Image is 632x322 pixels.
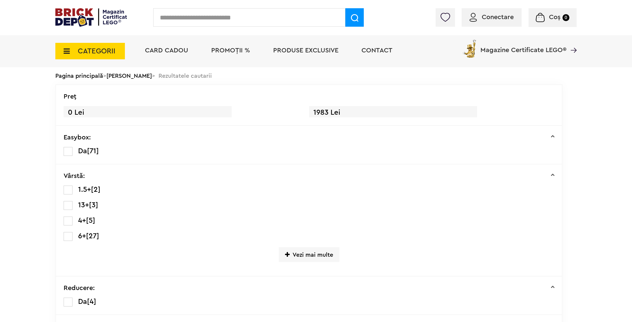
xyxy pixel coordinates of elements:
a: Card Cadou [145,47,188,54]
span: Da [78,298,87,305]
p: Easybox: [64,134,91,141]
span: [4] [87,298,96,305]
a: Contact [361,47,392,54]
span: [71] [87,147,99,155]
a: PROMOȚII % [211,47,250,54]
a: Conectare [470,14,514,20]
p: Preţ [64,93,76,100]
p: Vârstă: [64,173,85,179]
span: [27] [86,232,99,240]
span: 0 Lei [64,106,232,119]
div: > > Rezultatele cautarii [55,67,577,84]
small: 0 [562,14,569,21]
span: 1983 Lei [309,106,477,119]
span: [3] [89,201,98,209]
span: CATEGORII [78,47,115,55]
span: 1.5+ [78,186,91,193]
span: Magazine Certificate LEGO® [480,38,566,53]
a: [PERSON_NAME] [106,73,152,79]
a: Pagina principală [55,73,103,79]
span: Coș [549,14,560,20]
a: Magazine Certificate LEGO® [566,38,577,45]
p: Reducere: [64,285,95,291]
span: 13+ [78,201,89,209]
span: 4+ [78,217,86,224]
span: Conectare [482,14,514,20]
span: Vezi mai multe [279,247,339,262]
a: Produse exclusive [273,47,338,54]
span: Da [78,147,87,155]
span: [2] [91,186,101,193]
span: 6+ [78,232,86,240]
span: [5] [86,217,95,224]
